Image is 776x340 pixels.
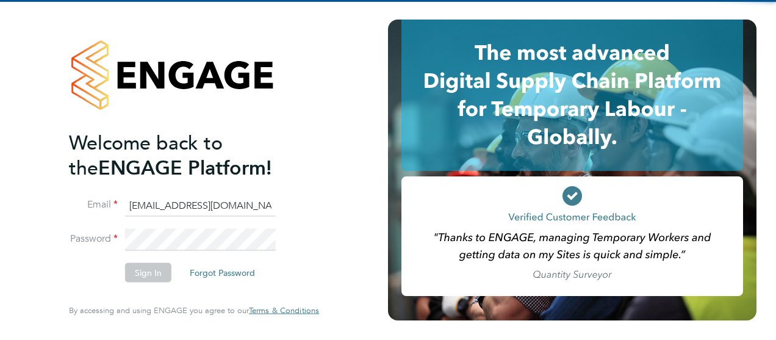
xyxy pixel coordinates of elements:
a: Terms & Conditions [249,306,319,316]
button: Forgot Password [180,263,265,283]
span: Terms & Conditions [249,305,319,316]
span: By accessing and using ENGAGE you agree to our [69,305,319,316]
h2: ENGAGE Platform! [69,130,307,180]
input: Enter your work email... [125,195,276,217]
button: Sign In [125,263,171,283]
label: Password [69,233,118,245]
label: Email [69,198,118,211]
span: Welcome back to the [69,131,223,179]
